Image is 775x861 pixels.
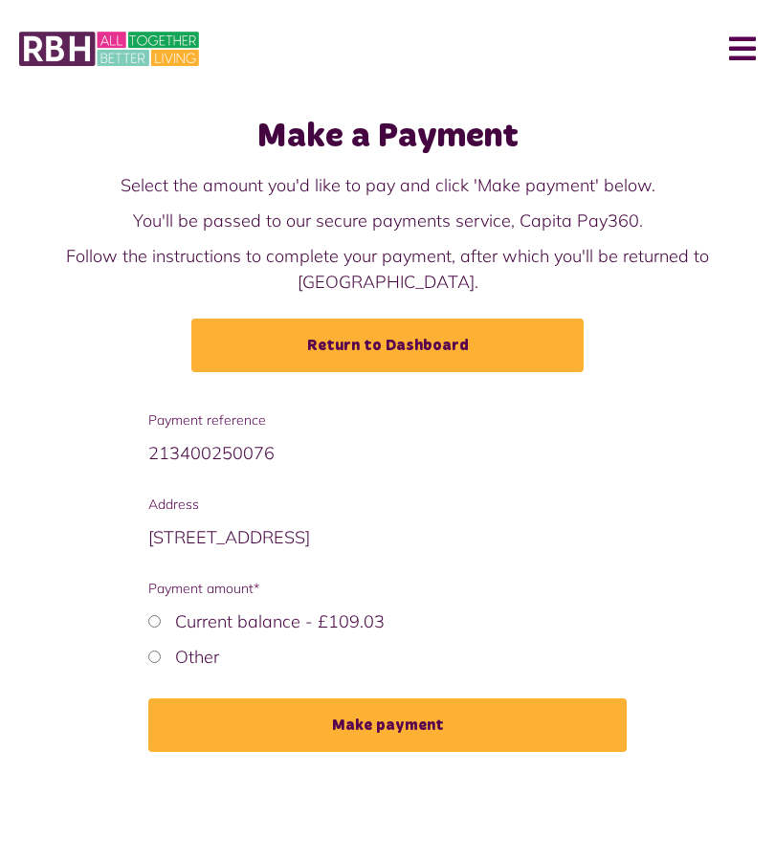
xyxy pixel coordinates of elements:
a: Return to Dashboard [191,319,584,372]
label: Other [175,646,219,668]
p: Select the amount you'd like to pay and click 'Make payment' below. [19,172,756,198]
span: Address [148,495,627,515]
img: MyRBH [19,29,199,69]
p: You'll be passed to our secure payments service, Capita Pay360. [19,208,756,233]
span: [STREET_ADDRESS] [148,526,310,548]
h1: Make a Payment [19,117,756,158]
button: Make payment [148,698,627,752]
span: Payment amount* [148,579,627,599]
p: Follow the instructions to complete your payment, after which you'll be returned to [GEOGRAPHIC_D... [19,243,756,295]
span: Payment reference [148,410,627,430]
label: Current balance - £109.03 [175,610,385,632]
span: 213400250076 [148,442,275,464]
